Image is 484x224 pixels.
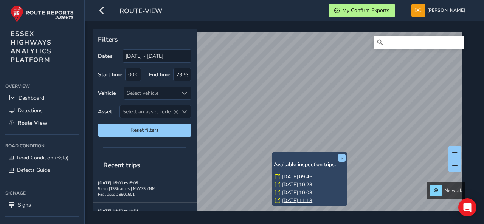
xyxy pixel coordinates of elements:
[342,7,389,14] span: My Confirm Exports
[98,155,146,175] span: Recent trips
[5,151,79,164] a: Road Condition (Beta)
[18,107,43,114] span: Detections
[445,187,462,193] span: Network
[5,80,79,92] div: Overview
[411,4,425,17] img: diamond-layout
[124,87,178,99] div: Select vehicle
[282,197,312,204] a: [DATE] 11:13
[18,201,31,209] span: Signs
[98,90,116,97] label: Vehicle
[98,124,191,137] button: Reset filters
[98,180,138,186] strong: [DATE] 15:00 to 15:05
[5,117,79,129] a: Route View
[98,208,138,214] strong: [DATE] 14:50 to 14:54
[17,167,50,174] span: Defects Guide
[427,4,465,17] span: [PERSON_NAME]
[98,71,123,78] label: Start time
[119,6,162,17] span: route-view
[338,154,346,162] button: x
[149,71,171,78] label: End time
[282,173,312,180] a: [DATE] 09:46
[5,164,79,176] a: Defects Guide
[374,36,464,49] input: Search
[5,104,79,117] a: Detections
[5,199,79,211] a: Signs
[329,4,395,17] button: My Confirm Exports
[458,198,476,216] div: Open Intercom Messenger
[17,154,68,161] span: Road Condition (Beta)
[11,5,74,22] img: rr logo
[411,4,468,17] button: [PERSON_NAME]
[5,140,79,151] div: Road Condition
[5,92,79,104] a: Dashboard
[98,108,112,115] label: Asset
[104,127,186,134] span: Reset filters
[98,34,191,44] p: Filters
[18,119,47,127] span: Route View
[274,162,346,168] h6: Available inspection trips:
[178,105,191,118] div: Select an asset code
[98,53,113,60] label: Dates
[95,32,462,219] canvas: Map
[5,187,79,199] div: Signage
[19,94,44,102] span: Dashboard
[282,189,312,196] a: [DATE] 10:03
[98,186,191,192] div: 5 min | 138 frames | MW73 YNM
[11,29,52,64] span: ESSEX HIGHWAYS ANALYTICS PLATFORM
[282,181,312,188] a: [DATE] 10:23
[98,192,135,197] span: First asset: 8901601
[120,105,178,118] span: Select an asset code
